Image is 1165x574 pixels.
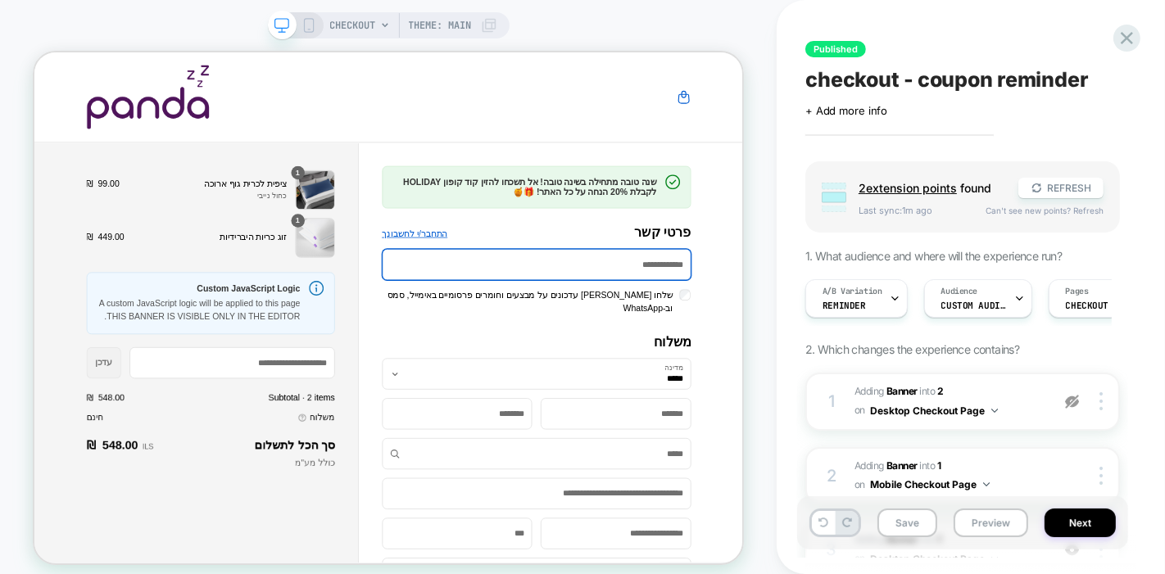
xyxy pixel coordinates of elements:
[805,104,887,117] span: + Add more info
[70,238,120,255] span: ‏449.00 ‏ ₪
[805,249,1062,263] span: 1. What audience and where will the experience run?
[311,454,400,467] span: Subtotal · 2 items
[84,327,355,344] p: A custom JavaScript logic will be applied to this page
[84,308,355,322] h1: Custom JavaScript Logic
[84,344,355,361] p: THIS BANNER IS VISIBLE ONLY IN THE EDITOR.
[464,315,861,350] label: שלחו [PERSON_NAME] עדכונים על מבצעים וחומרים פרסומיים באימייל, סמס וב-WhatsApp
[919,459,935,472] span: INTO
[805,342,1019,356] span: 2. Which changes the experience contains?
[854,459,918,472] span: Adding
[1099,467,1103,485] img: close
[409,12,472,38] span: Theme: MAIN
[859,181,957,195] span: 2 extension point s
[991,409,998,413] img: down arrow
[125,167,336,184] p: ציפית לכרית גוף ארוכה
[823,386,840,416] div: 1
[856,50,876,70] a: סל הקניות
[941,286,978,297] span: Audience
[886,459,918,472] b: Banner
[805,67,1089,92] span: checkout - coupon reminder
[330,12,376,38] span: CHECKOUT
[823,286,882,297] span: A/B Variation
[983,482,990,486] img: down arrow
[941,300,1007,311] span: Custom Audience
[1066,300,1109,311] span: CHECKOUT
[70,151,401,276] section: סל הקניות
[919,385,935,397] span: INTO
[854,401,865,419] span: on
[870,474,990,495] button: Mobile Checkout Page
[143,520,158,531] span: ILS
[1018,178,1104,198] button: REFRESH
[293,515,401,532] strong: סך הכל לתשלום
[870,400,998,421] button: Desktop Checkout Page
[823,300,866,311] span: Reminder
[823,461,840,490] div: 2
[805,41,866,57] span: Published
[986,206,1104,215] span: Can't see new points? Refresh
[938,459,942,472] span: 1
[854,385,918,397] span: Adding
[464,376,876,396] h2: משלוח
[70,167,114,184] span: ‏99.00 ‏ ₪
[1099,392,1103,410] img: close
[348,153,354,168] span: 1
[347,540,401,554] span: כולל מע"מ
[1066,286,1089,297] span: Pages
[348,217,354,232] span: 1
[854,476,865,494] span: on
[70,513,138,536] strong: ‏548.00 ‏ ₪
[954,508,1028,537] button: Preview
[70,480,92,493] span: חינם
[877,508,937,537] button: Save
[125,184,336,199] p: כחול נייבי
[464,151,876,350] section: פרטי קשר
[70,454,120,467] span: ‏548.00 ‏ ₪
[348,157,401,210] img: כחול נייבי
[938,385,945,397] span: 2
[859,181,1002,195] span: found
[1045,508,1116,537] button: Next
[800,229,876,250] h2: פרטי קשר
[1065,395,1079,409] img: eye
[131,238,336,255] p: זוג כריות היברידיות
[348,221,401,273] img: זוג כריות היברידיות
[478,166,830,194] h1: שנה טובה מתחילה בשינה טובה! אל תשכחו להזין קוד קופון HOLIDAY לקבלת 20% הנחה על כל האתר! 🎁🍯
[464,233,551,251] a: התחבר/י לחשבונך
[886,385,918,397] b: Banner
[859,205,969,216] span: Last sync: 1m ago
[367,478,401,495] span: משלוח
